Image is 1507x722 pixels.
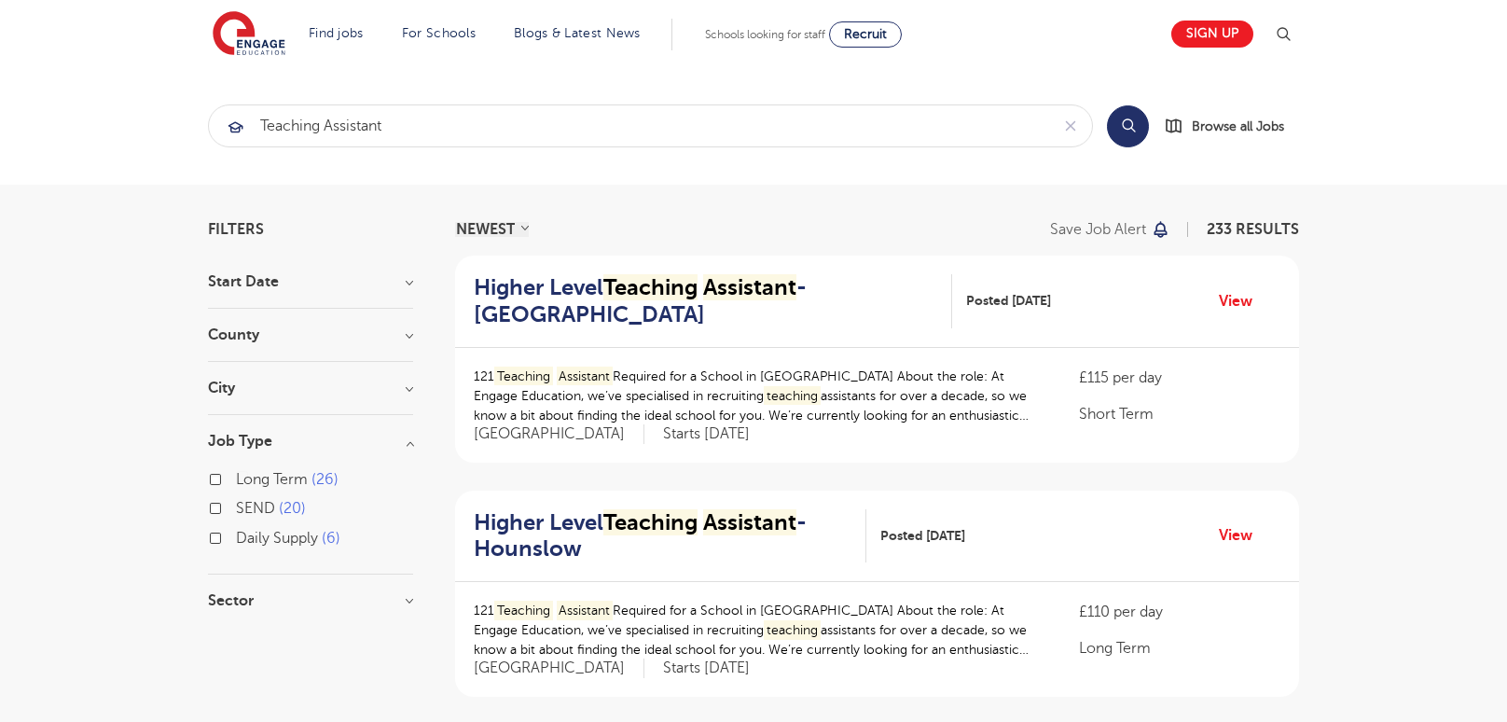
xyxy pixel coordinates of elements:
mark: Assistant [703,509,796,535]
a: View [1219,523,1266,548]
span: 233 RESULTS [1207,221,1299,238]
div: Submit [208,104,1093,147]
input: Long Term 26 [236,471,248,483]
span: Posted [DATE] [966,291,1051,311]
mark: Teaching [603,274,698,300]
mark: teaching [764,620,821,640]
mark: Assistant [703,274,796,300]
span: Browse all Jobs [1192,116,1284,137]
a: Browse all Jobs [1164,116,1299,137]
span: [GEOGRAPHIC_DATA] [474,424,644,444]
p: Starts [DATE] [663,659,750,678]
span: SEND [236,500,275,517]
button: Save job alert [1050,222,1170,237]
a: For Schools [402,26,476,40]
a: View [1219,289,1266,313]
span: [GEOGRAPHIC_DATA] [474,659,644,678]
h2: Higher Level - Hounslow [474,509,851,563]
a: Sign up [1171,21,1253,48]
a: Blogs & Latest News [514,26,641,40]
mark: Teaching [494,601,553,620]
span: Long Term [236,471,308,488]
a: Higher LevelTeaching Assistant- Hounslow [474,509,866,563]
p: 121 Required for a School in [GEOGRAPHIC_DATA] About the role: At Engage Education, we’ve special... [474,601,1042,660]
p: Save job alert [1050,222,1146,237]
span: 20 [279,500,306,517]
h2: Higher Level - [GEOGRAPHIC_DATA] [474,274,937,328]
p: Short Term [1079,403,1280,425]
p: £110 per day [1079,601,1280,623]
mark: teaching [764,386,821,406]
p: Long Term [1079,637,1280,660]
mark: Assistant [557,367,614,386]
a: Find jobs [309,26,364,40]
p: £115 per day [1079,367,1280,389]
span: Posted [DATE] [880,526,965,546]
h3: Sector [208,593,413,608]
span: Recruit [844,27,887,41]
h3: Start Date [208,274,413,289]
mark: Teaching [494,367,553,386]
input: Submit [209,105,1049,146]
a: Recruit [829,21,902,48]
img: Engage Education [213,11,285,58]
p: 121 Required for a School in [GEOGRAPHIC_DATA] About the role: At Engage Education, we’ve special... [474,367,1042,425]
span: 6 [322,530,340,547]
button: Search [1107,105,1149,147]
span: Filters [208,222,264,237]
span: Daily Supply [236,530,318,547]
p: Starts [DATE] [663,424,750,444]
input: SEND 20 [236,500,248,512]
button: Clear [1049,105,1092,146]
a: Higher LevelTeaching Assistant- [GEOGRAPHIC_DATA] [474,274,952,328]
h3: County [208,327,413,342]
mark: Teaching [603,509,698,535]
span: 26 [311,471,339,488]
h3: Job Type [208,434,413,449]
span: Schools looking for staff [705,28,825,41]
mark: Assistant [557,601,614,620]
h3: City [208,381,413,396]
input: Daily Supply 6 [236,530,248,542]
